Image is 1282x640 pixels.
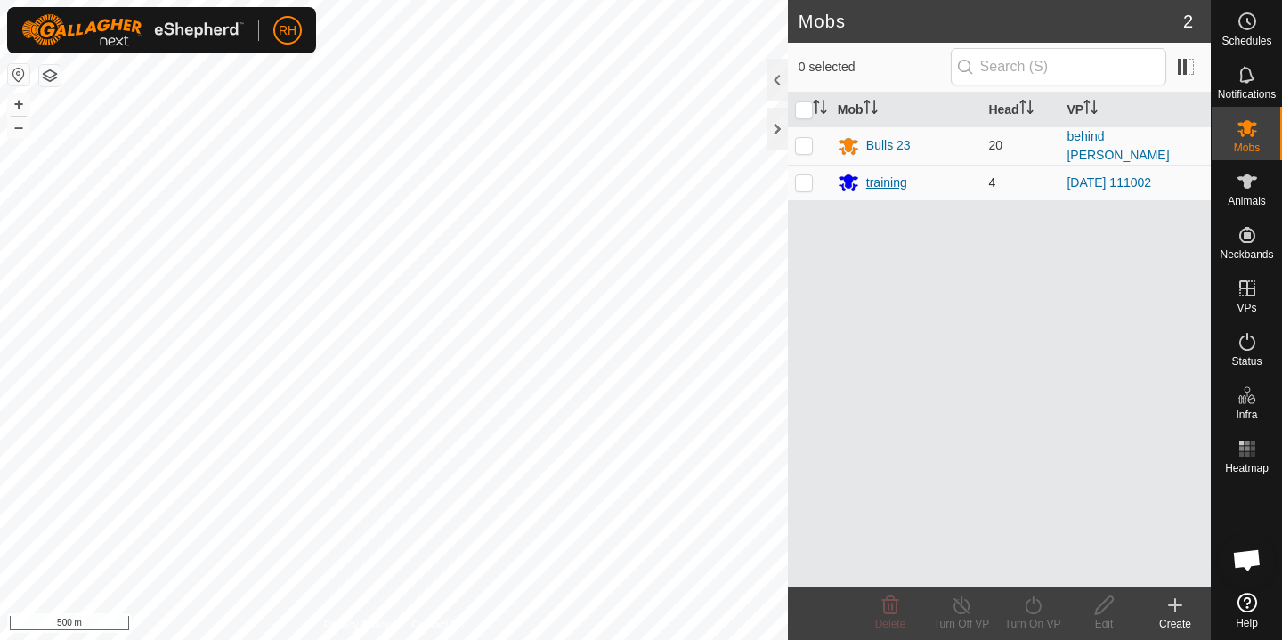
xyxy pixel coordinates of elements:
[1059,93,1211,127] th: VP
[279,21,296,40] span: RH
[988,175,995,190] span: 4
[799,58,951,77] span: 0 selected
[1237,303,1256,313] span: VPs
[1225,463,1269,474] span: Heatmap
[1236,618,1258,628] span: Help
[799,11,1183,32] h2: Mobs
[1220,249,1273,260] span: Neckbands
[864,102,878,117] p-sorticon: Activate to sort
[1183,8,1193,35] span: 2
[1228,196,1266,207] span: Animals
[8,64,29,85] button: Reset Map
[1083,102,1098,117] p-sorticon: Activate to sort
[951,48,1166,85] input: Search (S)
[981,93,1059,127] th: Head
[1068,616,1140,632] div: Edit
[813,102,827,117] p-sorticon: Activate to sort
[8,93,29,115] button: +
[411,617,464,633] a: Contact Us
[1140,616,1211,632] div: Create
[1221,36,1271,46] span: Schedules
[875,618,906,630] span: Delete
[866,174,907,192] div: training
[926,616,997,632] div: Turn Off VP
[1067,129,1169,162] a: behind [PERSON_NAME]
[39,65,61,86] button: Map Layers
[1067,175,1151,190] a: [DATE] 111002
[1231,356,1262,367] span: Status
[997,616,1068,632] div: Turn On VP
[866,136,911,155] div: Bulls 23
[831,93,982,127] th: Mob
[1234,142,1260,153] span: Mobs
[1236,409,1257,420] span: Infra
[8,117,29,138] button: –
[1218,89,1276,100] span: Notifications
[988,138,1002,152] span: 20
[21,14,244,46] img: Gallagher Logo
[1019,102,1034,117] p-sorticon: Activate to sort
[1212,586,1282,636] a: Help
[1221,533,1274,587] a: Open chat
[323,617,390,633] a: Privacy Policy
